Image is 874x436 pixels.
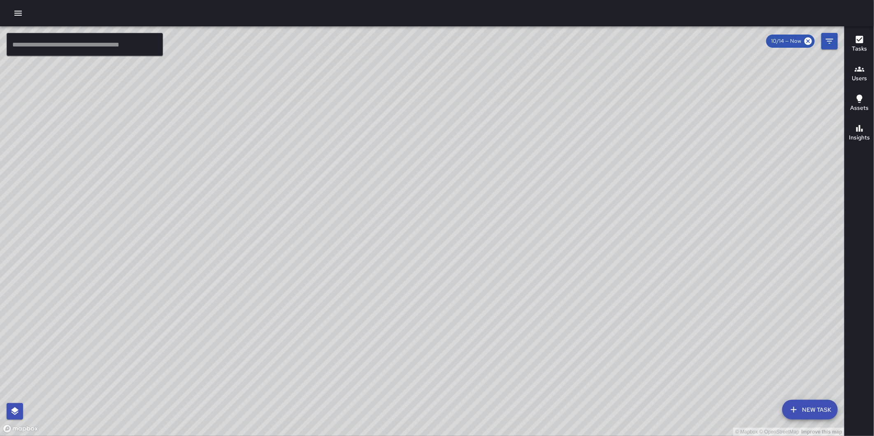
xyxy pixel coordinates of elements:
span: 10/14 — Now [766,37,806,45]
h6: Tasks [852,44,867,53]
button: Filters [821,33,838,49]
button: New Task [782,400,838,420]
h6: Users [852,74,867,83]
button: Assets [845,89,874,118]
h6: Insights [849,133,870,142]
div: 10/14 — Now [766,35,815,48]
h6: Assets [850,104,869,113]
button: Insights [845,118,874,148]
button: Tasks [845,30,874,59]
button: Users [845,59,874,89]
